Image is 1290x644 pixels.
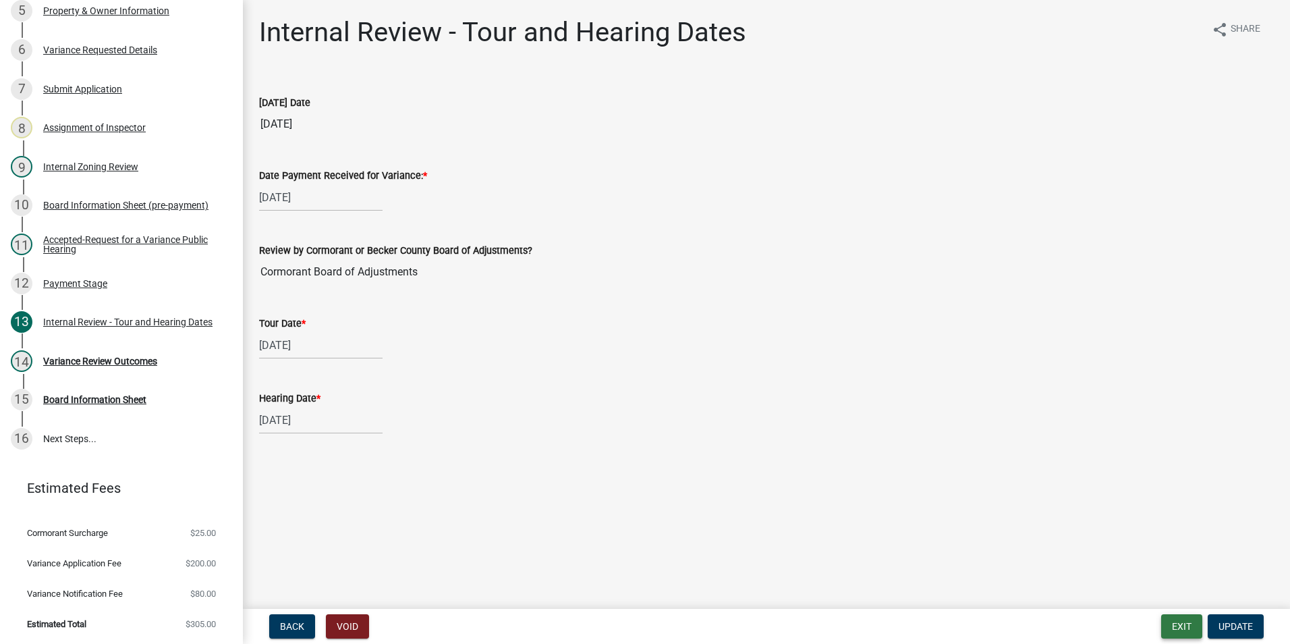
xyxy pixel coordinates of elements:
[190,589,216,598] span: $80.00
[27,529,108,537] span: Cormorant Surcharge
[1218,621,1253,632] span: Update
[43,84,122,94] div: Submit Application
[259,184,383,211] input: mm/dd/yyyy
[1231,22,1260,38] span: Share
[11,194,32,216] div: 10
[43,395,146,404] div: Board Information Sheet
[259,99,310,108] label: [DATE] Date
[11,273,32,294] div: 12
[1201,16,1271,43] button: shareShare
[27,620,86,628] span: Estimated Total
[11,234,32,255] div: 11
[326,614,369,639] button: Void
[11,311,32,333] div: 13
[259,331,383,359] input: mm/dd/yyyy
[11,156,32,178] div: 9
[186,559,216,568] span: $200.00
[43,123,146,132] div: Assignment of Inspector
[27,559,121,568] span: Variance Application Fee
[43,235,221,254] div: Accepted-Request for a Variance Public Hearing
[11,78,32,100] div: 7
[43,6,169,16] div: Property & Owner Information
[27,589,123,598] span: Variance Notification Fee
[190,529,216,537] span: $25.00
[259,246,532,256] label: Review by Cormorant or Becker County Board of Adjustments?
[11,39,32,61] div: 6
[11,389,32,410] div: 15
[11,475,221,502] a: Estimated Fees
[280,621,304,632] span: Back
[43,317,213,327] div: Internal Review - Tour and Hearing Dates
[259,394,320,404] label: Hearing Date
[43,45,157,55] div: Variance Requested Details
[43,279,107,288] div: Payment Stage
[11,117,32,138] div: 8
[259,319,306,329] label: Tour Date
[43,200,208,210] div: Board Information Sheet (pre-payment)
[259,171,427,181] label: Date Payment Received for Variance:
[43,356,157,366] div: Variance Review Outcomes
[259,406,383,434] input: mm/dd/yyyy
[43,162,138,171] div: Internal Zoning Review
[1212,22,1228,38] i: share
[11,428,32,450] div: 16
[269,614,315,639] button: Back
[1208,614,1264,639] button: Update
[259,16,746,49] h1: Internal Review - Tour and Hearing Dates
[1161,614,1202,639] button: Exit
[11,350,32,372] div: 14
[186,620,216,628] span: $305.00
